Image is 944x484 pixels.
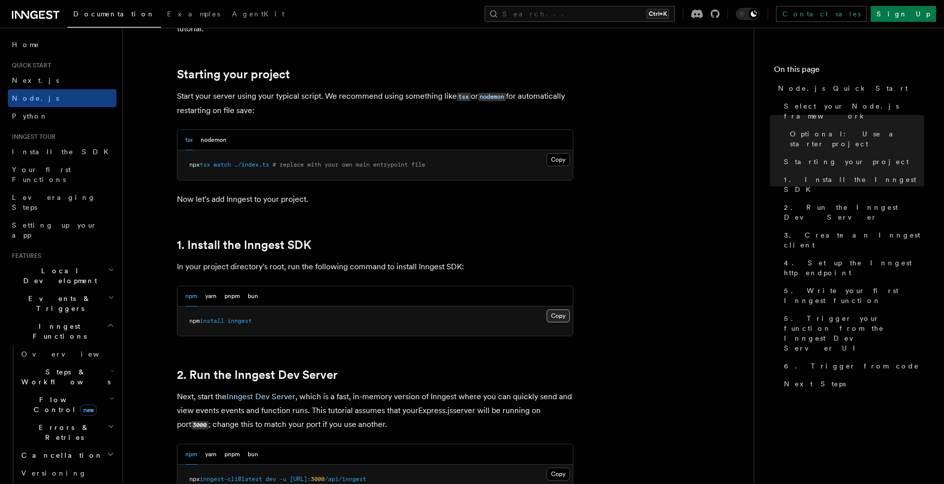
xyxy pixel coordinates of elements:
[224,286,240,306] button: pnpm
[177,368,337,382] a: 2. Run the Inngest Dev Server
[17,391,116,419] button: Flow Controlnew
[200,476,262,483] span: inngest-cli@latest
[457,91,471,101] a: tsx
[780,226,924,254] a: 3. Create an Inngest client
[780,153,924,171] a: Starting your project
[8,262,116,290] button: Local Development
[17,464,116,482] a: Versioning
[8,61,51,69] span: Quick start
[12,94,59,102] span: Node.js
[8,317,116,345] button: Inngest Functions
[12,193,96,211] span: Leveraging Steps
[647,9,669,19] kbd: Ctrl+K
[189,317,200,324] span: npm
[185,130,193,150] button: tsx
[214,161,231,168] span: watch
[224,444,240,465] button: pnpm
[8,188,116,216] a: Leveraging Steps
[311,476,325,483] span: 3000
[780,171,924,198] a: 1. Install the Inngest SDK
[457,93,471,101] code: tsx
[780,357,924,375] a: 6. Trigger from code
[780,97,924,125] a: Select your Node.js framework
[205,286,217,306] button: yarn
[279,476,286,483] span: -u
[784,379,846,389] span: Next Steps
[12,166,71,183] span: Your first Functions
[226,392,295,401] a: Inngest Dev Server
[273,161,425,168] span: # replace with your own main entrypoint file
[784,101,924,121] span: Select your Node.js framework
[17,450,103,460] span: Cancellation
[67,3,161,28] a: Documentation
[17,446,116,464] button: Cancellation
[185,286,197,306] button: npm
[784,202,924,222] span: 2. Run the Inngest Dev Server
[177,238,311,252] a: 1. Install the Inngest SDK
[780,254,924,282] a: 4. Set up the Inngest http endpoint
[17,423,108,442] span: Errors & Retries
[547,309,570,322] button: Copy
[177,260,573,274] p: In your project directory's root, run the following command to install Inngest SDK:
[200,161,210,168] span: tsx
[780,309,924,357] a: 5. Trigger your function from the Inngest Dev Server UI
[8,216,116,244] a: Setting up your app
[784,258,924,278] span: 4. Set up the Inngest http endpoint
[774,63,924,79] h4: On this page
[784,157,909,167] span: Starting your project
[189,161,200,168] span: npx
[201,130,226,150] button: nodemon
[784,313,924,353] span: 5. Trigger your function from the Inngest Dev Server UI
[200,317,224,324] span: install
[12,40,40,50] span: Home
[736,8,760,20] button: Toggle dark mode
[12,221,97,239] span: Setting up your app
[780,375,924,393] a: Next Steps
[185,444,197,465] button: npm
[12,76,59,84] span: Next.js
[784,286,924,305] span: 5. Write your first Inngest function
[80,405,97,416] span: new
[776,6,867,22] a: Contact sales
[12,148,114,156] span: Install the SDK
[8,133,56,141] span: Inngest tour
[325,476,366,483] span: /api/inngest
[8,321,107,341] span: Inngest Functions
[547,468,570,481] button: Copy
[17,363,116,391] button: Steps & Workflows
[248,286,258,306] button: bun
[8,89,116,107] a: Node.js
[478,93,506,101] code: nodemon
[478,91,506,101] a: nodemon
[191,421,209,429] code: 3000
[12,112,48,120] span: Python
[248,444,258,465] button: bun
[774,79,924,97] a: Node.js Quick Start
[8,290,116,317] button: Events & Triggers
[790,129,924,149] span: Optional: Use a starter project
[21,350,123,358] span: Overview
[205,444,217,465] button: yarn
[234,161,269,168] span: ./index.ts
[17,345,116,363] a: Overview
[227,317,252,324] span: inngest
[232,10,284,18] span: AgentKit
[8,71,116,89] a: Next.js
[21,469,87,477] span: Versioning
[8,252,41,260] span: Features
[8,36,116,54] a: Home
[778,83,908,93] span: Node.js Quick Start
[8,143,116,161] a: Install the SDK
[780,198,924,226] a: 2. Run the Inngest Dev Server
[290,476,311,483] span: [URL]:
[784,175,924,194] span: 1. Install the Inngest SDK
[547,153,570,166] button: Copy
[17,419,116,446] button: Errors & Retries
[177,67,290,81] a: Starting your project
[786,125,924,153] a: Optional: Use a starter project
[177,192,573,206] p: Now let's add Inngest to your project.
[784,361,919,371] span: 6. Trigger from code
[871,6,936,22] a: Sign Up
[17,367,111,387] span: Steps & Workflows
[17,395,109,415] span: Flow Control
